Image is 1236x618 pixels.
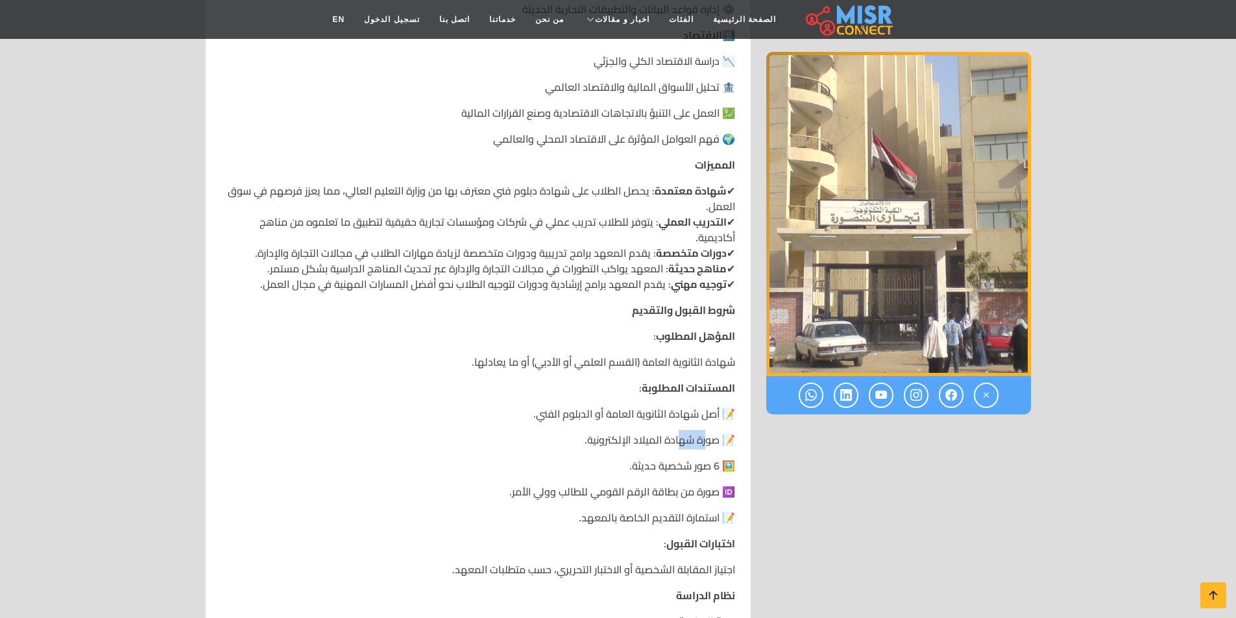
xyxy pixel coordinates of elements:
p: 🌍 فهم العوامل المؤثرة على الاقتصاد المحلي والعالمي [221,131,735,147]
a: اتصل بنا [430,7,479,32]
strong: شهادة معتمدة [655,181,727,200]
p: 🖼️ 6 صور شخصية حديثة. [221,458,735,473]
p: 📝 أصل شهادة الثانوية العامة أو الدبلوم الفني. [221,406,735,422]
p: 💹 العمل على التنبؤ بالاتجاهات الاقتصادية وصنع القرارات المالية [221,105,735,121]
a: الفئات [659,7,703,32]
strong: التدريب العملي [659,212,727,232]
strong: توجيه مهني [671,274,727,294]
img: المعهد الفني التجاري بالمنصورة [766,52,1031,376]
a: الصفحة الرئيسية [703,7,786,32]
p: 🆔 صورة من بطاقة الرقم القومي للطالب وولي الأمر. [221,484,735,499]
strong: نظام الدراسة [676,586,735,605]
a: تسجيل الدخول [354,7,429,32]
div: 1 / 1 [766,52,1031,376]
img: main.misr_connect [806,3,893,36]
p: 📉 دراسة الاقتصاد الكلي والجزئي [221,53,735,69]
a: من نحن [526,7,574,32]
p: ✔ : يحصل الطلاب على شهادة دبلوم فني معترف بها من وزارة التعليم العالي، مما يعزز فرصهم في سوق العم... [221,183,735,292]
p: 📝 صورة شهادة الميلاد الإلكترونية. [221,432,735,447]
a: EN [323,7,355,32]
strong: اختبارات القبول [666,534,735,553]
p: 📝 استمارة التقديم الخاصة بالمعهد. [221,510,735,525]
strong: شروط القبول والتقديم [632,300,735,320]
p: شهادة الثانوية العامة (القسم العلمي أو الأدبي) أو ما يعادلها. [221,354,735,370]
strong: المميزات [695,155,735,174]
strong: المستندات المطلوبة [642,378,735,398]
a: اخبار و مقالات [574,7,659,32]
strong: دورات متخصصة [656,243,727,263]
p: : [221,328,735,344]
p: اجتياز المقابلة الشخصية أو الاختبار التحريري، حسب متطلبات المعهد. [221,562,735,577]
span: اخبار و مقالات [595,14,649,25]
p: 🏦 تحليل الأسواق المالية والاقتصاد العالمي [221,79,735,95]
p: : [221,536,735,551]
p: : [221,380,735,396]
a: خدماتنا [479,7,526,32]
strong: مناهج حديثة [668,259,727,278]
strong: المؤهل المطلوب [656,326,735,346]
